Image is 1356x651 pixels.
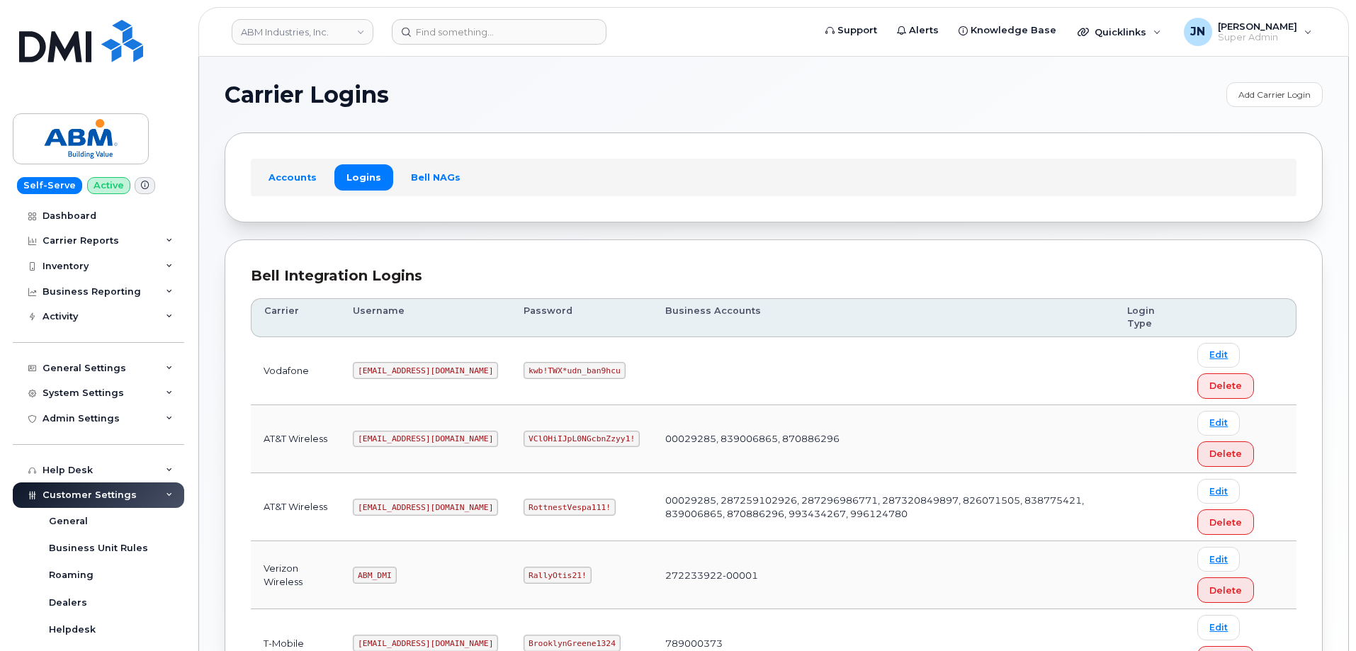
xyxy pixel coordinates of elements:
code: [EMAIL_ADDRESS][DOMAIN_NAME] [353,499,498,516]
div: Bell Integration Logins [251,266,1296,286]
a: Edit [1197,615,1240,640]
code: RallyOtis21! [524,567,591,584]
a: Accounts [256,164,329,190]
td: Vodafone [251,337,340,405]
button: Delete [1197,509,1254,535]
button: Delete [1197,441,1254,467]
a: Bell NAGs [399,164,473,190]
code: [EMAIL_ADDRESS][DOMAIN_NAME] [353,431,498,448]
a: Logins [334,164,393,190]
td: 272233922-00001 [652,541,1114,609]
th: Business Accounts [652,298,1114,337]
a: Edit [1197,479,1240,504]
a: Edit [1197,547,1240,572]
span: Delete [1209,379,1242,392]
code: VClOHiIJpL0NGcbnZzyy1! [524,431,640,448]
span: Delete [1209,447,1242,460]
code: ABM_DMI [353,567,396,584]
th: Password [511,298,652,337]
code: [EMAIL_ADDRESS][DOMAIN_NAME] [353,362,498,379]
td: AT&T Wireless [251,473,340,541]
th: Login Type [1114,298,1185,337]
th: Carrier [251,298,340,337]
td: Verizon Wireless [251,541,340,609]
th: Username [340,298,511,337]
td: 00029285, 287259102926, 287296986771, 287320849897, 826071505, 838775421, 839006865, 870886296, 9... [652,473,1114,541]
td: AT&T Wireless [251,405,340,473]
code: kwb!TWX*udn_ban9hcu [524,362,625,379]
button: Delete [1197,373,1254,399]
a: Add Carrier Login [1226,82,1323,107]
span: Delete [1209,516,1242,529]
td: 00029285, 839006865, 870886296 [652,405,1114,473]
a: Edit [1197,411,1240,436]
span: Delete [1209,584,1242,597]
button: Delete [1197,577,1254,603]
code: RottnestVespa111! [524,499,616,516]
span: Carrier Logins [225,84,389,106]
a: Edit [1197,343,1240,368]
